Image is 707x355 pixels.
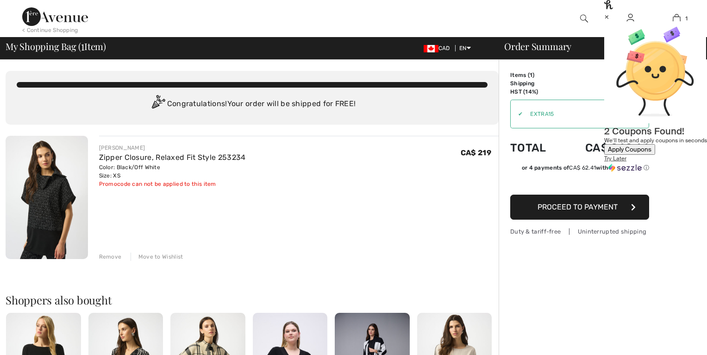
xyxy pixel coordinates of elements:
[511,110,523,118] div: ✔
[99,180,246,188] div: Promocode can not be applied to this item
[424,45,454,51] span: CAD
[523,100,618,128] input: Promo code
[99,253,122,261] div: Remove
[560,132,649,164] td: CA$ 249.66
[81,39,84,51] span: 1
[99,153,246,162] a: Zipper Closure, Relaxed Fit Style 253234
[510,175,649,191] iframe: PayPal-paypal
[647,327,698,350] iframe: Opens a widget where you can find more information
[626,14,634,23] a: Sign In
[493,42,701,51] div: Order Summary
[608,164,642,172] img: Sezzle
[560,71,649,79] td: CA$ 219.00
[510,195,649,220] button: Proceed to Payment
[673,13,681,24] img: My Bag
[99,163,246,180] div: Color: Black/Off White Size: XS
[22,7,88,26] img: 1ère Avenue
[510,164,649,175] div: or 4 payments ofCA$ 62.41withSezzle Click to learn more about Sezzle
[618,110,641,118] span: Remove
[131,253,183,261] div: Move to Wishlist
[22,26,78,34] div: < Continue Shopping
[654,13,699,24] a: 1
[607,26,653,36] div: Victoria
[538,203,618,211] span: Proceed to Payment
[530,72,532,78] span: 1
[6,42,106,51] span: My Shopping Bag ( Item)
[510,132,560,164] td: Total
[510,227,649,236] div: Duty & tariff-free | Uninterrupted shipping
[461,148,491,157] span: CA$ 219
[424,45,438,52] img: Canadian Dollar
[560,88,649,96] td: CA$ 30.66
[510,79,560,88] td: Shipping
[560,79,649,88] td: Free
[149,95,167,114] img: Congratulation2.svg
[510,71,560,79] td: Items ( )
[6,136,88,259] img: Zipper Closure, Relaxed Fit Style 253234
[99,144,246,152] div: [PERSON_NAME]
[6,294,499,305] h2: Shoppers also bought
[17,95,488,114] div: Congratulations! Your order will be shipped for FREE!
[459,45,471,51] span: EN
[685,14,688,23] span: 1
[580,13,588,24] img: search the website
[626,13,634,24] img: My Info
[510,88,560,96] td: HST (14%)
[569,165,596,171] span: CA$ 62.41
[522,164,649,172] div: or 4 payments of with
